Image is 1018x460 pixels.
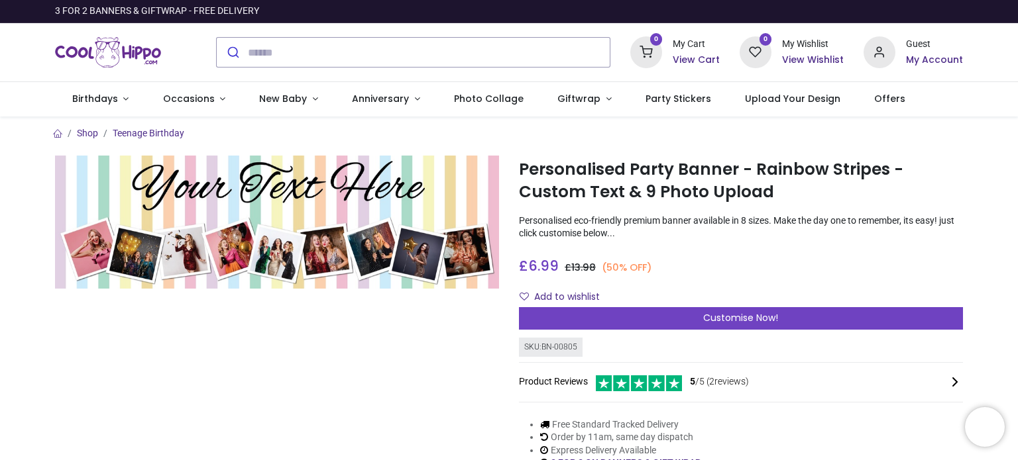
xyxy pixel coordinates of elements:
[685,5,963,18] iframe: Customer reviews powered by Trustpilot
[519,256,559,275] span: £
[740,46,771,57] a: 0
[745,92,840,105] span: Upload Your Design
[906,38,963,51] div: Guest
[72,92,118,105] span: Birthdays
[528,256,559,275] span: 6.99
[540,431,726,444] li: Order by 11am, same day dispatch
[673,54,720,67] a: View Cart
[55,5,259,18] div: 3 FOR 2 BANNERS & GIFTWRAP - FREE DELIVERY
[557,92,600,105] span: Giftwrap
[55,34,161,71] a: Logo of Cool Hippo
[352,92,409,105] span: Anniversary
[259,92,307,105] span: New Baby
[782,54,844,67] a: View Wishlist
[782,38,844,51] div: My Wishlist
[77,128,98,138] a: Shop
[571,261,596,274] span: 13.98
[519,214,963,240] p: Personalised eco-friendly premium banner available in 8 sizes. Make the day one to remember, its ...
[113,128,184,138] a: Teenage Birthday
[540,418,726,432] li: Free Standard Tracked Delivery
[760,33,772,46] sup: 0
[630,46,662,57] a: 0
[335,82,437,116] a: Anniversary
[217,38,248,67] button: Submit
[146,82,243,116] a: Occasions
[650,33,663,46] sup: 0
[540,444,726,457] li: Express Delivery Available
[55,82,146,116] a: Birthdays
[690,376,695,387] span: 5
[519,286,611,308] button: Add to wishlistAdd to wishlist
[673,38,720,51] div: My Cart
[906,54,963,67] a: My Account
[520,292,529,301] i: Add to wishlist
[565,261,596,274] span: £
[243,82,335,116] a: New Baby
[690,375,749,389] span: /5 ( 2 reviews)
[646,92,711,105] span: Party Stickers
[874,92,905,105] span: Offers
[55,34,161,71] img: Cool Hippo
[519,158,963,204] h1: Personalised Party Banner - Rainbow Stripes - Custom Text & 9 Photo Upload
[965,407,1005,447] iframe: Brevo live chat
[602,261,652,275] small: (50% OFF)
[163,92,215,105] span: Occasions
[519,338,583,357] div: SKU: BN-00805
[703,311,778,324] span: Customise Now!
[540,82,628,116] a: Giftwrap
[55,156,499,289] img: Personalised Party Banner - Rainbow Stripes - Custom Text & 9 Photo Upload
[519,373,963,391] div: Product Reviews
[454,92,524,105] span: Photo Collage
